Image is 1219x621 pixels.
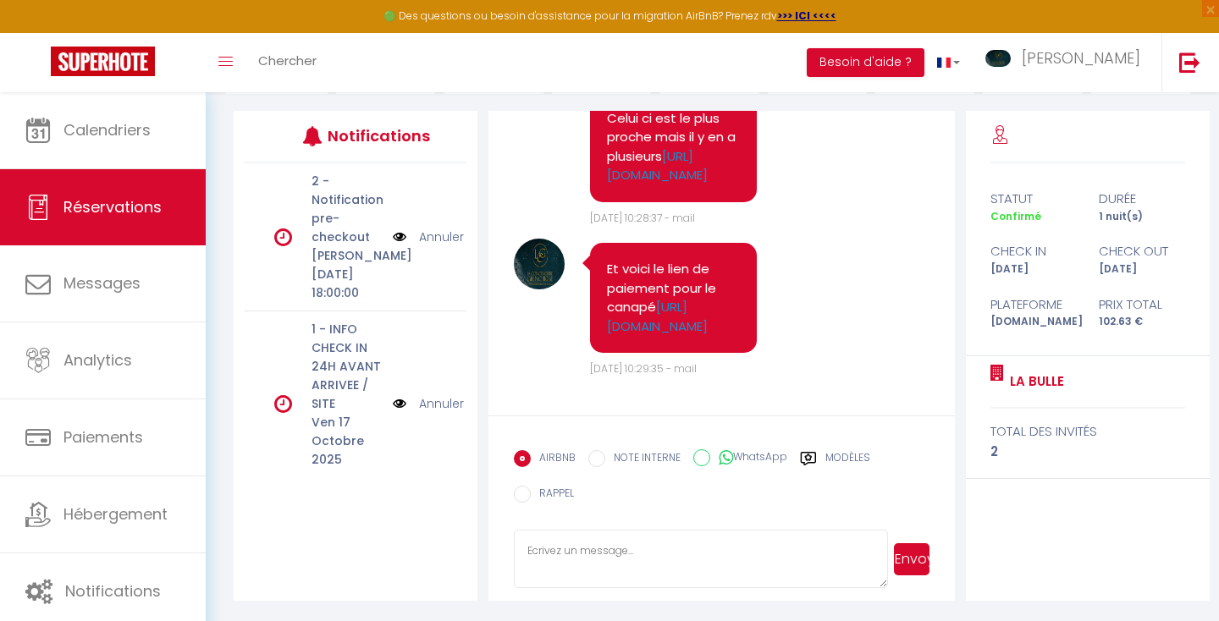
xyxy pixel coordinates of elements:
[979,241,1088,261] div: check in
[419,394,464,413] a: Annuler
[63,349,132,371] span: Analytics
[607,260,739,336] pre: Et voici le lien de paiement pour le canapé
[393,228,406,246] img: NO IMAGE
[63,426,143,448] span: Paiements
[245,33,329,92] a: Chercher
[312,413,382,487] p: Ven 17 Octobre 2025 12:00:00
[590,361,697,376] span: [DATE] 10:29:35 - mail
[1088,314,1196,330] div: 102.63 €
[1088,294,1196,315] div: Prix total
[607,298,708,335] a: [URL][DOMAIN_NAME]
[973,33,1161,92] a: ... [PERSON_NAME]
[1088,189,1196,209] div: durée
[531,486,574,504] label: RAPPEL
[63,196,162,217] span: Réservations
[1022,47,1140,69] span: [PERSON_NAME]
[419,228,464,246] a: Annuler
[63,272,141,294] span: Messages
[1004,371,1064,392] a: La Bulle
[825,450,870,471] label: Modèles
[590,211,695,225] span: [DATE] 10:28:37 - mail
[63,503,168,525] span: Hébergement
[258,52,317,69] span: Chercher
[777,8,836,23] a: >>> ICI <<<<
[985,50,1011,67] img: ...
[328,117,420,155] h3: Notifications
[1088,261,1196,278] div: [DATE]
[1179,52,1200,73] img: logout
[63,119,151,140] span: Calendriers
[710,449,787,468] label: WhatsApp
[51,47,155,76] img: Super Booking
[990,421,1186,442] div: total des invités
[393,394,406,413] img: NO IMAGE
[605,450,681,469] label: NOTE INTERNE
[807,48,924,77] button: Besoin d'aide ?
[607,147,708,184] a: [URL][DOMAIN_NAME]
[979,314,1088,330] div: [DOMAIN_NAME]
[979,294,1088,315] div: Plateforme
[531,450,576,469] label: AIRBNB
[312,172,382,246] p: 2 - Notification pre-checkout
[990,442,1186,462] div: 2
[979,189,1088,209] div: statut
[894,543,929,575] button: Envoyer
[979,261,1088,278] div: [DATE]
[312,246,382,302] p: [PERSON_NAME][DATE] 18:00:00
[65,580,161,602] span: Notifications
[1088,209,1196,225] div: 1 nuit(s)
[1088,241,1196,261] div: check out
[514,239,565,289] img: 17214254793322.jpg
[990,209,1041,223] span: Confirmé
[312,320,382,413] p: 1 - INFO CHECK IN 24H AVANT ARRIVEE / SITE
